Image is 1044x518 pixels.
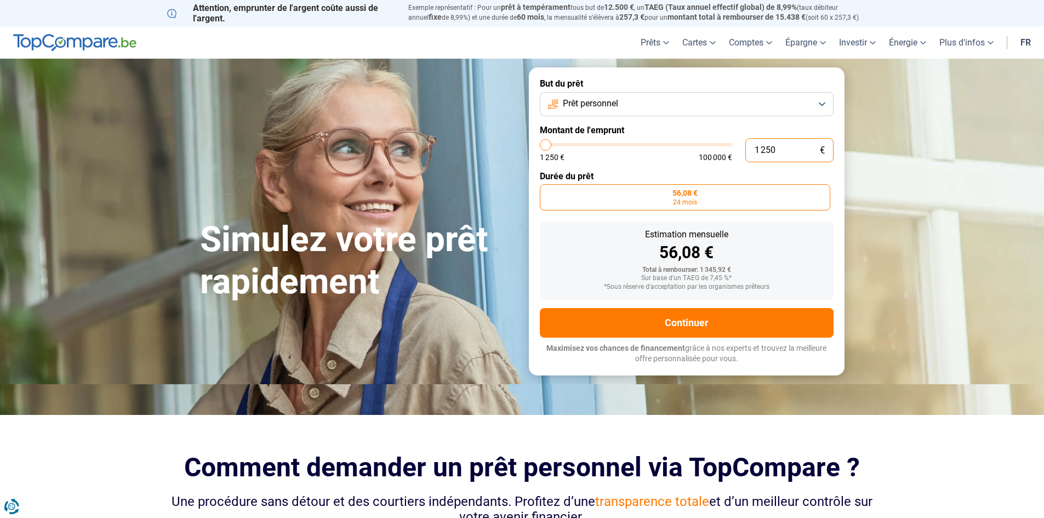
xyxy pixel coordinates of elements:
a: Comptes [722,26,779,59]
img: TopCompare [13,34,136,52]
span: 56,08 € [672,189,698,197]
button: Prêt personnel [540,92,834,116]
button: Continuer [540,308,834,338]
span: montant total à rembourser de 15.438 € [668,13,806,21]
a: Énergie [882,26,933,59]
p: Attention, emprunter de l'argent coûte aussi de l'argent. [167,3,395,24]
label: Durée du prêt [540,171,834,181]
div: Total à rembourser: 1 345,92 € [549,266,825,274]
a: Épargne [779,26,832,59]
span: 24 mois [673,199,697,206]
a: fr [1014,26,1037,59]
span: prêt à tempérament [501,3,571,12]
span: Maximisez vos chances de financement [546,344,685,352]
div: *Sous réserve d'acceptation par les organismes prêteurs [549,283,825,291]
div: 56,08 € [549,244,825,261]
span: 257,3 € [619,13,644,21]
span: 1 250 € [540,153,564,161]
div: Sur base d'un TAEG de 7,45 %* [549,275,825,282]
label: But du prêt [540,78,834,89]
h1: Simulez votre prêt rapidement [200,219,516,303]
label: Montant de l'emprunt [540,125,834,135]
span: fixe [429,13,442,21]
p: grâce à nos experts et trouvez la meilleure offre personnalisée pour vous. [540,343,834,365]
p: Exemple représentatif : Pour un tous but de , un (taux débiteur annuel de 8,99%) et une durée de ... [408,3,877,22]
a: Investir [832,26,882,59]
div: Estimation mensuelle [549,230,825,239]
a: Cartes [676,26,722,59]
a: Prêts [634,26,676,59]
span: TAEG (Taux annuel effectif global) de 8,99% [644,3,797,12]
a: Plus d'infos [933,26,1000,59]
span: 60 mois [517,13,544,21]
span: 12.500 € [604,3,634,12]
span: 100 000 € [699,153,732,161]
h2: Comment demander un prêt personnel via TopCompare ? [167,452,877,482]
span: € [820,146,825,155]
span: Prêt personnel [563,98,618,110]
span: transparence totale [595,494,709,509]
